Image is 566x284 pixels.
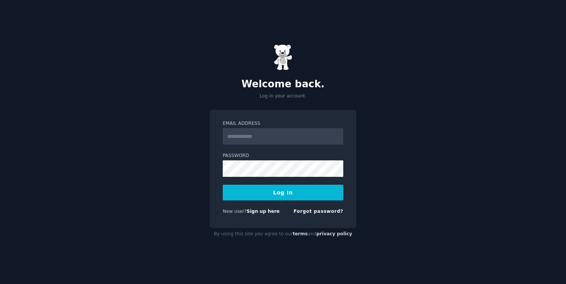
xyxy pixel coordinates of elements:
[293,231,308,236] a: terms
[210,93,356,100] p: Log in your account.
[223,185,343,200] button: Log In
[210,78,356,90] h2: Welcome back.
[223,120,343,127] label: Email Address
[293,209,343,214] a: Forgot password?
[223,152,343,159] label: Password
[210,228,356,240] div: By using this site you agree to our and
[274,44,292,70] img: Gummy Bear
[316,231,352,236] a: privacy policy
[223,209,247,214] span: New user?
[247,209,280,214] a: Sign up here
